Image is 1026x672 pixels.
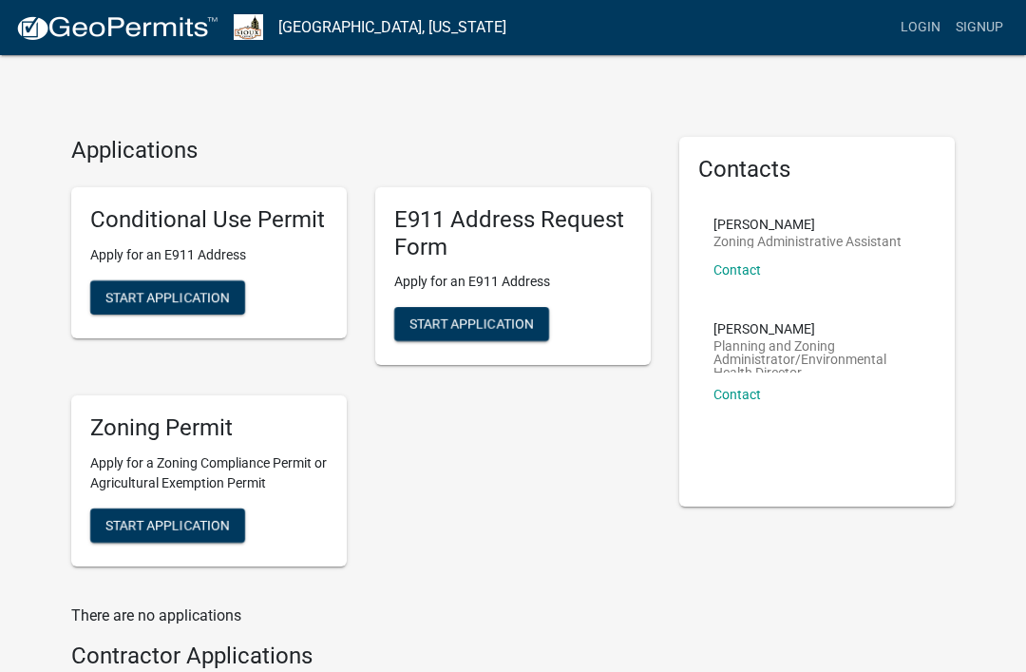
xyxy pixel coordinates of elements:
[105,289,230,304] span: Start Application
[234,14,263,40] img: Sioux County, Iowa
[90,245,328,265] p: Apply for an E911 Address
[90,509,245,543] button: Start Application
[71,137,651,582] wm-workflow-list-section: Applications
[893,10,948,46] a: Login
[278,11,506,44] a: [GEOGRAPHIC_DATA], [US_STATE]
[90,414,328,442] h5: Zoning Permit
[713,387,761,402] a: Contact
[394,272,632,292] p: Apply for an E911 Address
[713,322,921,336] p: [PERSON_NAME]
[713,218,902,231] p: [PERSON_NAME]
[105,518,230,533] span: Start Application
[71,137,651,164] h4: Applications
[71,605,651,627] p: There are no applications
[713,262,761,278] a: Contact
[409,317,534,332] span: Start Application
[90,206,328,234] h5: Conditional Use Permit
[698,156,936,183] h5: Contacts
[394,206,632,261] h5: E911 Address Request Form
[713,235,902,248] p: Zoning Administrative Assistant
[948,10,1011,46] a: Signup
[90,280,245,315] button: Start Application
[71,643,651,670] h4: Contractor Applications
[713,339,921,373] p: Planning and Zoning Administrator/Environmental Health Director
[394,307,549,341] button: Start Application
[90,453,328,493] p: Apply for a Zoning Compliance Permit or Agricultural Exemption Permit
